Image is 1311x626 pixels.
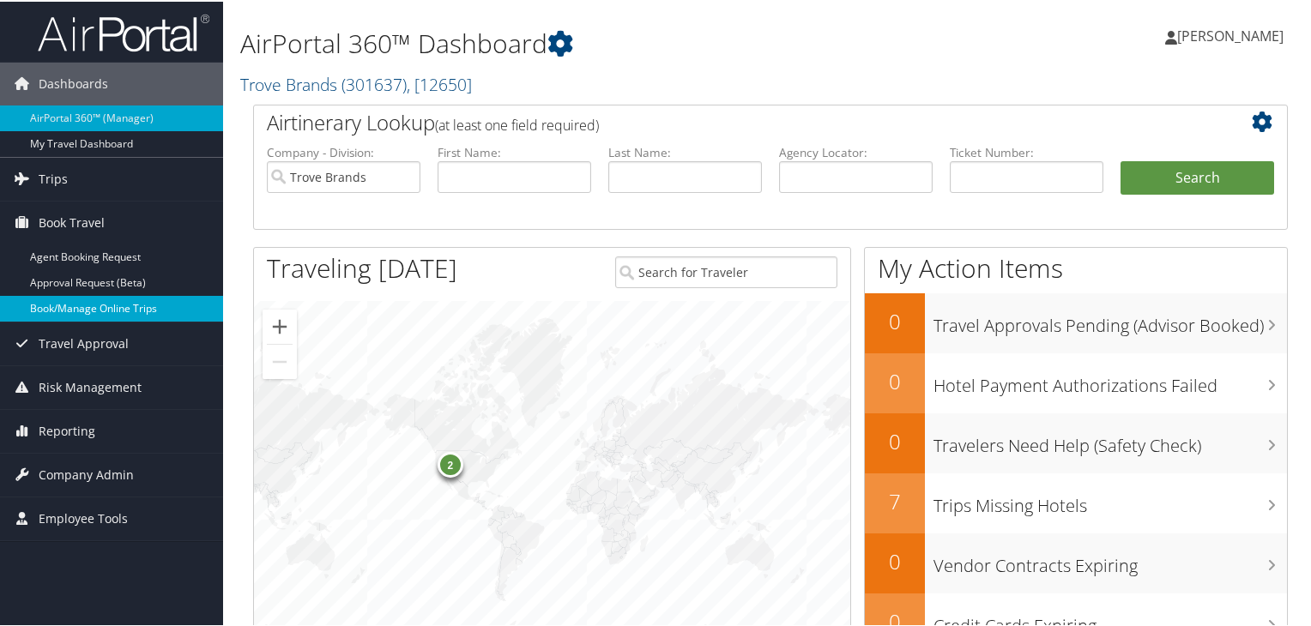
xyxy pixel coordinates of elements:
[865,352,1287,412] a: 0Hotel Payment Authorizations Failed
[933,364,1287,396] h3: Hotel Payment Authorizations Failed
[865,305,925,334] h2: 0
[39,61,108,104] span: Dashboards
[865,292,1287,352] a: 0Travel Approvals Pending (Advisor Booked)
[438,142,591,160] label: First Name:
[39,452,134,495] span: Company Admin
[933,484,1287,516] h3: Trips Missing Hotels
[39,200,105,243] span: Book Travel
[39,408,95,451] span: Reporting
[263,308,297,342] button: Zoom in
[950,142,1103,160] label: Ticket Number:
[865,485,925,515] h2: 7
[779,142,933,160] label: Agency Locator:
[240,71,472,94] a: Trove Brands
[1177,25,1284,44] span: [PERSON_NAME]
[615,255,838,286] input: Search for Traveler
[865,472,1287,532] a: 7Trips Missing Hotels
[39,364,142,407] span: Risk Management
[933,424,1287,456] h3: Travelers Need Help (Safety Check)
[437,450,462,476] div: 2
[38,11,209,51] img: airportal-logo.png
[267,106,1188,135] h2: Airtinerary Lookup
[933,544,1287,576] h3: Vendor Contracts Expiring
[865,365,925,394] h2: 0
[865,249,1287,285] h1: My Action Items
[341,71,407,94] span: ( 301637 )
[1165,9,1301,60] a: [PERSON_NAME]
[865,545,925,575] h2: 0
[39,156,68,199] span: Trips
[865,532,1287,592] a: 0Vendor Contracts Expiring
[267,142,420,160] label: Company - Division:
[263,343,297,377] button: Zoom out
[240,24,947,60] h1: AirPortal 360™ Dashboard
[608,142,762,160] label: Last Name:
[407,71,472,94] span: , [ 12650 ]
[39,496,128,539] span: Employee Tools
[435,114,599,133] span: (at least one field required)
[39,321,129,364] span: Travel Approval
[865,425,925,454] h2: 0
[865,412,1287,472] a: 0Travelers Need Help (Safety Check)
[933,304,1287,336] h3: Travel Approvals Pending (Advisor Booked)
[267,249,457,285] h1: Traveling [DATE]
[1121,160,1274,194] button: Search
